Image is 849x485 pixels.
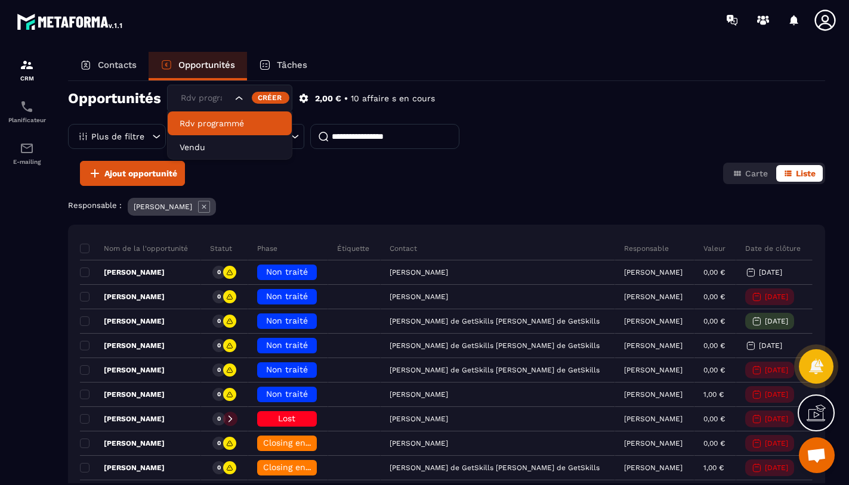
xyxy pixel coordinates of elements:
[624,317,683,325] p: [PERSON_NAME]
[80,463,165,472] p: [PERSON_NAME]
[91,132,144,141] p: Plus de filtre
[703,390,724,399] p: 1,00 €
[80,390,165,399] p: [PERSON_NAME]
[776,165,823,182] button: Liste
[263,438,331,447] span: Closing en cours
[344,93,348,104] p: •
[217,268,221,276] p: 0
[217,293,221,301] p: 0
[759,268,782,276] p: [DATE]
[3,75,51,82] p: CRM
[703,293,725,301] p: 0,00 €
[178,60,235,70] p: Opportunités
[765,317,788,325] p: [DATE]
[337,244,369,253] p: Étiquette
[351,93,435,104] p: 10 affaire s en cours
[80,161,185,186] button: Ajout opportunité
[266,267,308,276] span: Non traité
[624,268,683,276] p: [PERSON_NAME]
[217,317,221,325] p: 0
[799,437,835,473] a: Ouvrir le chat
[624,415,683,423] p: [PERSON_NAME]
[210,244,232,253] p: Statut
[217,415,221,423] p: 0
[263,462,331,472] span: Closing en cours
[68,86,161,110] h2: Opportunités
[624,341,683,350] p: [PERSON_NAME]
[3,158,51,165] p: E-mailing
[745,244,801,253] p: Date de clôture
[257,244,277,253] p: Phase
[624,244,669,253] p: Responsable
[217,341,221,350] p: 0
[3,49,51,91] a: formationformationCRM
[178,92,232,105] input: Search for option
[266,340,308,350] span: Non traité
[703,464,724,472] p: 1,00 €
[247,52,319,80] a: Tâches
[765,366,788,374] p: [DATE]
[624,293,683,301] p: [PERSON_NAME]
[167,85,292,112] div: Search for option
[624,439,683,447] p: [PERSON_NAME]
[266,365,308,374] span: Non traité
[20,100,34,114] img: scheduler
[315,93,341,104] p: 2,00 €
[624,464,683,472] p: [PERSON_NAME]
[217,366,221,374] p: 0
[80,268,165,277] p: [PERSON_NAME]
[104,167,177,179] span: Ajout opportunité
[20,141,34,156] img: email
[80,316,165,326] p: [PERSON_NAME]
[217,464,221,472] p: 0
[3,117,51,123] p: Planificateur
[390,244,417,253] p: Contact
[703,244,725,253] p: Valeur
[703,268,725,276] p: 0,00 €
[3,91,51,132] a: schedulerschedulerPlanificateur
[68,201,122,210] p: Responsable :
[266,291,308,301] span: Non traité
[217,439,221,447] p: 0
[68,52,149,80] a: Contacts
[278,414,295,423] span: Lost
[765,415,788,423] p: [DATE]
[80,439,165,448] p: [PERSON_NAME]
[80,244,188,253] p: Nom de la l'opportunité
[796,169,816,178] span: Liste
[765,439,788,447] p: [DATE]
[703,439,725,447] p: 0,00 €
[80,365,165,375] p: [PERSON_NAME]
[17,11,124,32] img: logo
[703,415,725,423] p: 0,00 €
[266,316,308,325] span: Non traité
[80,414,165,424] p: [PERSON_NAME]
[195,132,263,141] p: [PERSON_NAME]
[703,366,725,374] p: 0,00 €
[765,293,788,301] p: [DATE]
[277,60,307,70] p: Tâches
[624,390,683,399] p: [PERSON_NAME]
[745,169,768,178] span: Carte
[703,317,725,325] p: 0,00 €
[20,58,34,72] img: formation
[149,52,247,80] a: Opportunités
[252,92,289,104] div: Créer
[765,464,788,472] p: [DATE]
[80,292,165,301] p: [PERSON_NAME]
[759,341,782,350] p: [DATE]
[725,165,775,182] button: Carte
[98,60,137,70] p: Contacts
[266,389,308,399] span: Non traité
[217,390,221,399] p: 0
[765,390,788,399] p: [DATE]
[134,203,192,211] p: [PERSON_NAME]
[624,366,683,374] p: [PERSON_NAME]
[80,341,165,350] p: [PERSON_NAME]
[3,132,51,174] a: emailemailE-mailing
[703,341,725,350] p: 0,00 €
